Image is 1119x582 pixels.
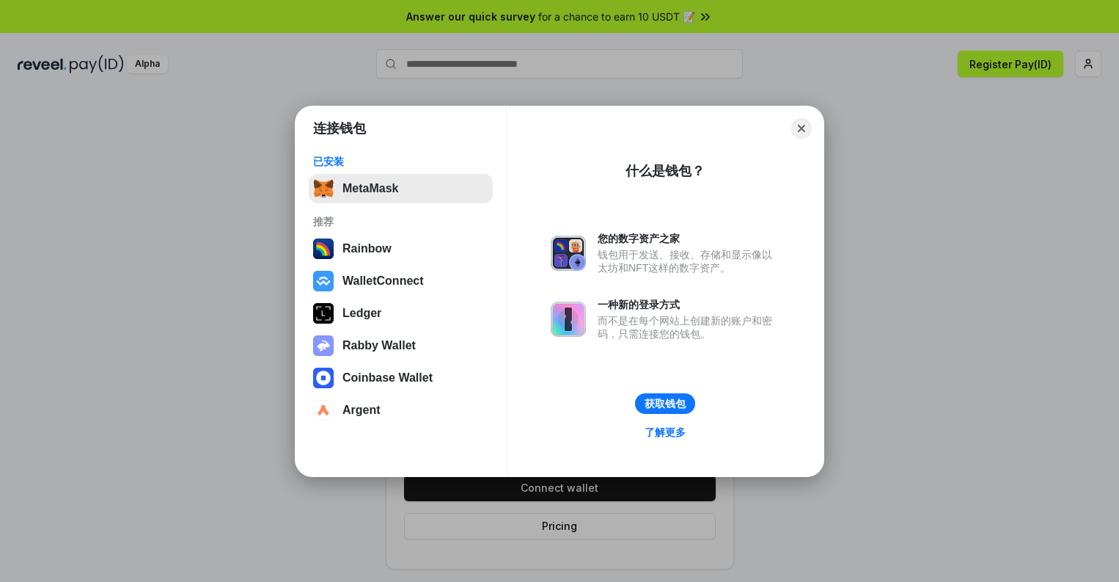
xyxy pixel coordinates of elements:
div: 推荐 [313,215,488,228]
div: Argent [342,404,381,417]
button: Argent [309,396,493,425]
img: svg+xml,%3Csvg%20xmlns%3D%22http%3A%2F%2Fwww.w3.org%2F2000%2Fsvg%22%20fill%3D%22none%22%20viewBox... [551,302,586,337]
img: svg+xml,%3Csvg%20width%3D%2228%22%20height%3D%2228%22%20viewBox%3D%220%200%2028%2028%22%20fill%3D... [313,368,334,388]
button: Ledger [309,299,493,328]
img: svg+xml,%3Csvg%20xmlns%3D%22http%3A%2F%2Fwww.w3.org%2F2000%2Fsvg%22%20fill%3D%22none%22%20viewBox... [313,335,334,356]
button: Coinbase Wallet [309,363,493,393]
h1: 连接钱包 [313,120,366,137]
img: svg+xml,%3Csvg%20xmlns%3D%22http%3A%2F%2Fwww.w3.org%2F2000%2Fsvg%22%20width%3D%2228%22%20height%3... [313,303,334,324]
div: Ledger [342,307,381,320]
button: WalletConnect [309,266,493,296]
div: Rainbow [342,242,392,255]
button: Close [791,118,812,139]
div: Coinbase Wallet [342,371,433,385]
div: WalletConnect [342,274,424,288]
div: 已安装 [313,155,488,168]
div: 而不是在每个网站上创建新的账户和密码，只需连接您的钱包。 [598,314,779,341]
div: 一种新的登录方式 [598,298,779,311]
img: svg+xml,%3Csvg%20width%3D%2228%22%20height%3D%2228%22%20viewBox%3D%220%200%2028%2028%22%20fill%3D... [313,400,334,421]
button: Rabby Wallet [309,331,493,360]
img: svg+xml,%3Csvg%20fill%3D%22none%22%20height%3D%2233%22%20viewBox%3D%220%200%2035%2033%22%20width%... [313,178,334,199]
div: 您的数字资产之家 [598,232,779,245]
button: Rainbow [309,234,493,263]
div: Rabby Wallet [342,339,416,352]
div: 了解更多 [645,426,686,439]
button: 获取钱包 [635,393,695,414]
div: MetaMask [342,182,398,195]
a: 了解更多 [636,423,694,442]
img: svg+xml,%3Csvg%20width%3D%2228%22%20height%3D%2228%22%20viewBox%3D%220%200%2028%2028%22%20fill%3D... [313,271,334,291]
button: MetaMask [309,174,493,203]
div: 获取钱包 [645,397,686,410]
img: svg+xml,%3Csvg%20width%3D%22120%22%20height%3D%22120%22%20viewBox%3D%220%200%20120%20120%22%20fil... [313,239,334,259]
div: 钱包用于发送、接收、存储和显示像以太坊和NFT这样的数字资产。 [598,248,779,274]
img: svg+xml,%3Csvg%20xmlns%3D%22http%3A%2F%2Fwww.w3.org%2F2000%2Fsvg%22%20fill%3D%22none%22%20viewBox... [551,236,586,271]
div: 什么是钱包？ [625,162,705,180]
